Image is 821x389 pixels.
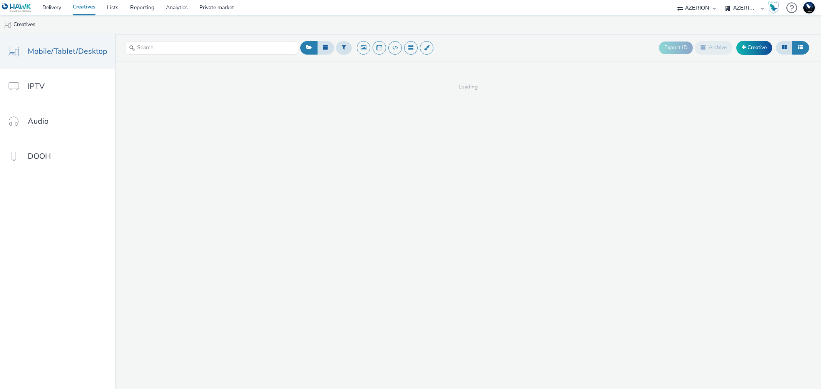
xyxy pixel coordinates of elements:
a: Hawk Academy [768,2,783,14]
span: IPTV [28,81,45,92]
img: undefined Logo [2,3,32,13]
span: Loading [115,83,821,91]
span: DOOH [28,151,51,162]
span: Mobile/Tablet/Desktop [28,46,107,57]
a: Creative [736,41,772,55]
button: Table [792,41,809,54]
button: Export ID [659,42,693,54]
span: Audio [28,116,48,127]
img: Support Hawk [803,2,815,13]
img: Hawk Academy [768,2,779,14]
input: Search... [125,41,298,55]
button: Archive [695,41,732,54]
img: mobile [4,21,12,29]
button: Grid [776,41,793,54]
